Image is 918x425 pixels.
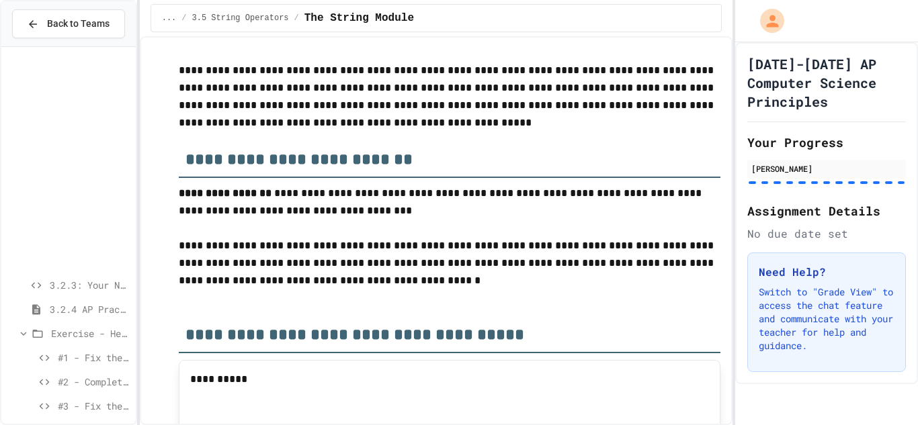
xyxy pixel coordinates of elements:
[759,285,894,352] p: Switch to "Grade View" to access the chat feature and communicate with your teacher for help and ...
[747,226,906,242] div: No due date set
[47,17,110,31] span: Back to Teams
[192,13,289,23] span: 3.5 String Operators
[751,162,902,175] div: [PERSON_NAME]
[747,133,906,152] h2: Your Progress
[747,201,906,220] h2: Assignment Details
[181,13,186,23] span: /
[162,13,177,23] span: ...
[304,10,414,26] span: The String Module
[747,54,906,111] h1: [DATE]-[DATE] AP Computer Science Principles
[759,264,894,280] h3: Need Help?
[746,5,788,36] div: My Account
[294,13,299,23] span: /
[12,9,125,38] button: Back to Teams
